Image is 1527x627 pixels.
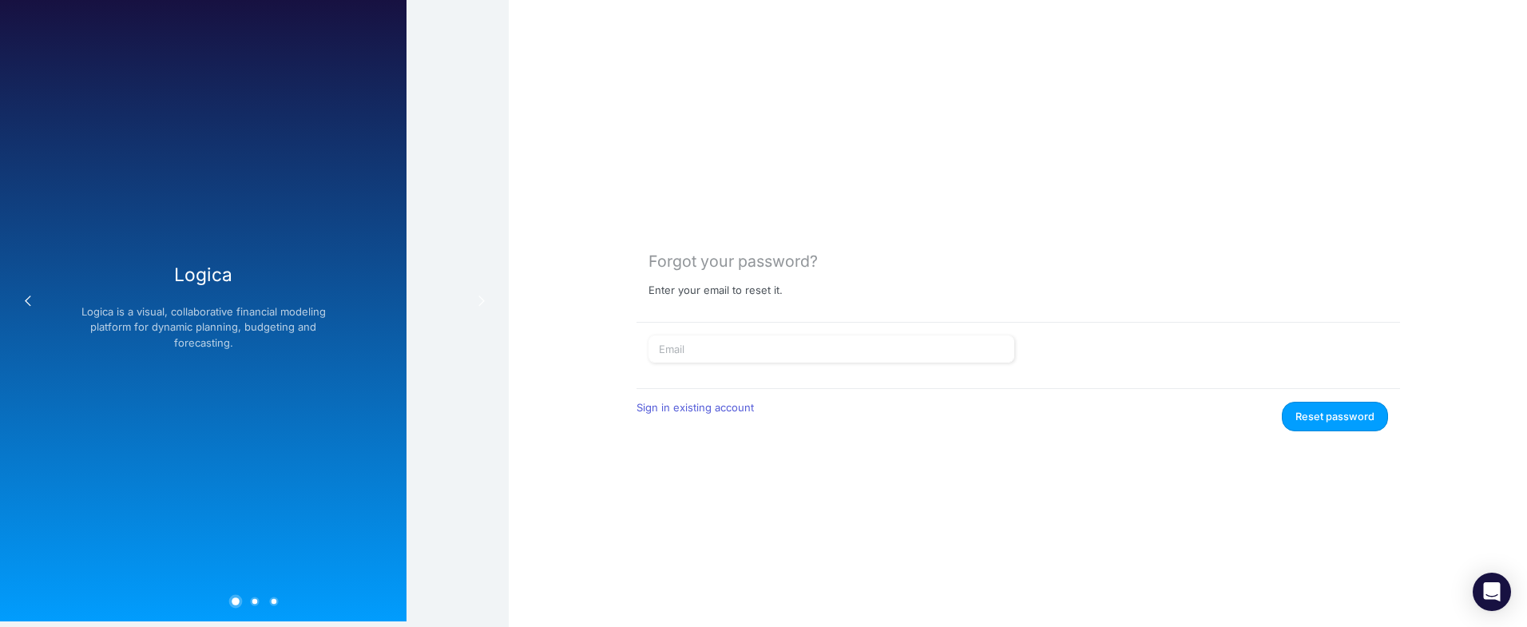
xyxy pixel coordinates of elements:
[77,264,330,285] h3: Logica
[12,285,44,317] button: Previous
[228,594,242,608] button: 1
[648,284,783,297] p: Enter your email to reset it.
[637,401,754,414] a: Sign in existing account
[77,304,330,351] p: Logica is a visual, collaborative financial modeling platform for dynamic planning, budgeting and...
[250,597,259,605] button: 2
[465,285,497,317] button: Next
[1282,402,1388,431] button: Reset password
[1473,573,1511,611] div: Open Intercom Messenger
[648,252,1388,271] div: Forgot your password?
[648,335,1014,363] input: Email
[269,597,278,605] button: 3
